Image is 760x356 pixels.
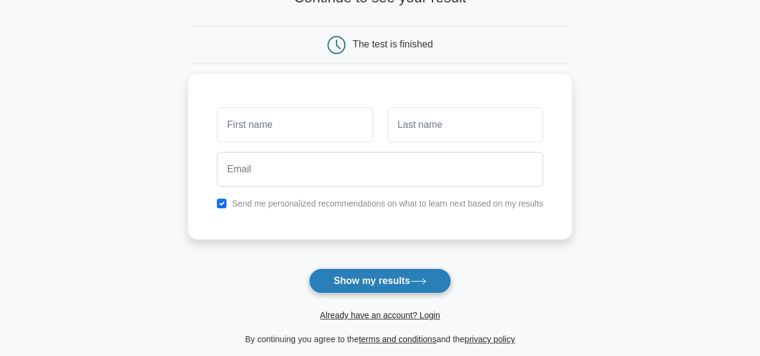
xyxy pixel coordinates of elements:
div: By continuing you agree to the and the [181,332,579,346]
a: Already have an account? Login [320,310,440,320]
input: Email [217,152,543,187]
input: Last name [388,107,543,142]
div: The test is finished [353,39,433,49]
a: privacy policy [464,334,515,344]
input: First name [217,107,372,142]
label: Send me personalized recommendations on what to learn next based on my results [232,199,543,208]
button: Show my results [309,268,451,294]
a: terms and conditions [359,334,436,344]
